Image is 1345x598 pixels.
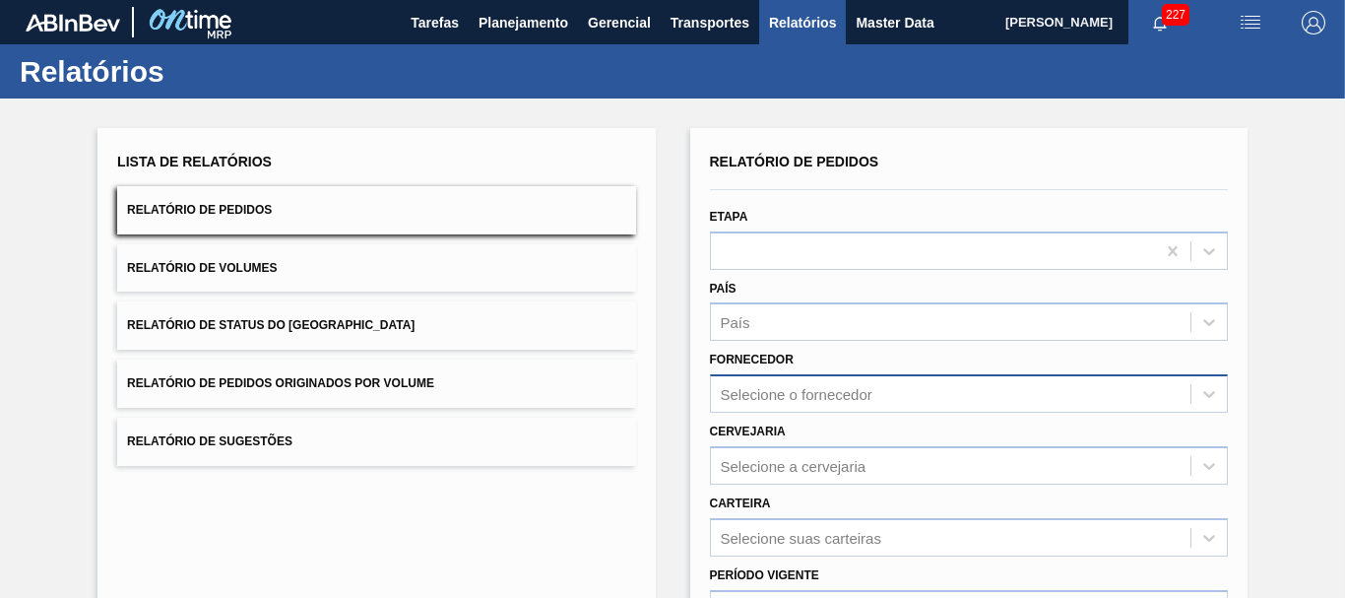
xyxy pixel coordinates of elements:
button: Relatório de Pedidos Originados por Volume [117,360,635,408]
span: Relatório de Pedidos [710,154,879,169]
span: Relatório de Sugestões [127,434,292,448]
img: userActions [1239,11,1262,34]
div: Selecione a cervejaria [721,457,866,474]
span: Transportes [671,11,749,34]
span: Master Data [856,11,933,34]
img: Logout [1302,11,1325,34]
button: Relatório de Volumes [117,244,635,293]
span: Lista de Relatórios [117,154,272,169]
div: Selecione suas carteiras [721,529,881,546]
button: Relatório de Status do [GEOGRAPHIC_DATA] [117,301,635,350]
h1: Relatórios [20,60,369,83]
span: Relatório de Pedidos Originados por Volume [127,376,434,390]
div: Selecione o fornecedor [721,386,872,403]
span: Relatórios [769,11,836,34]
button: Relatório de Pedidos [117,186,635,234]
label: Cervejaria [710,425,786,438]
button: Relatório de Sugestões [117,418,635,466]
label: País [710,282,737,296]
span: Relatório de Volumes [127,261,277,275]
button: Notificações [1128,9,1191,36]
span: Relatório de Status do [GEOGRAPHIC_DATA] [127,318,415,332]
label: Etapa [710,210,748,224]
label: Fornecedor [710,353,794,366]
span: 227 [1162,4,1189,26]
img: TNhmsLtSVTkK8tSr43FrP2fwEKptu5GPRR3wAAAABJRU5ErkJggg== [26,14,120,32]
span: Planejamento [479,11,568,34]
span: Relatório de Pedidos [127,203,272,217]
label: Carteira [710,497,771,510]
span: Tarefas [411,11,459,34]
label: Período Vigente [710,568,819,582]
div: País [721,314,750,331]
span: Gerencial [588,11,651,34]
